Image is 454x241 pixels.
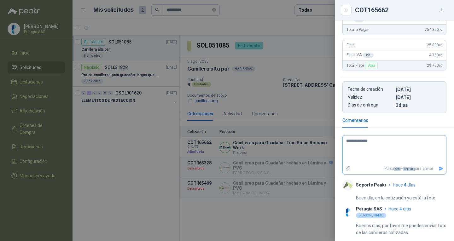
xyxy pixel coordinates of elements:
div: 19 % [363,53,374,58]
button: Enviar [436,163,446,174]
span: 754.390 [425,27,442,32]
span: ,00 [439,64,442,67]
div: Comentarios [342,117,368,124]
span: hace 4 días [393,182,416,187]
div: Flex [365,62,377,69]
p: Validez [348,95,393,100]
span: 29.750 [427,63,442,68]
img: Company Logo [342,207,353,218]
p: Buenos dias, por favor me puedes enviar foto de las canilleras cotizadas [356,222,446,236]
p: Perugia SAS [356,206,382,211]
span: Total a Pagar [346,27,369,32]
p: Días de entrega [348,102,393,108]
span: hace 4 días [388,206,411,211]
span: ,77 [439,28,442,32]
span: 4.750 [429,53,442,57]
span: ,00 [439,43,442,47]
span: ,00 [439,54,442,57]
img: Company Logo [342,180,353,191]
div: COT165662 [355,5,446,15]
span: Ctrl [394,167,401,171]
div: [PERSON_NAME] [356,213,386,218]
button: Close [342,6,350,14]
p: Soporte Peakr [356,182,387,187]
p: 3 dias [396,102,441,108]
span: Flete IVA [346,53,374,58]
span: ENTER [403,167,414,171]
p: [DATE] [396,87,441,92]
span: Flete [346,43,355,47]
p: Pulsa + para enviar [353,163,436,174]
span: Total Flete [346,62,379,69]
p: [DATE] [396,95,441,100]
p: Buen día, en la cotización ya está la foto. [356,194,436,201]
p: Fecha de creación [348,87,393,92]
span: 25.000 [427,43,442,47]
